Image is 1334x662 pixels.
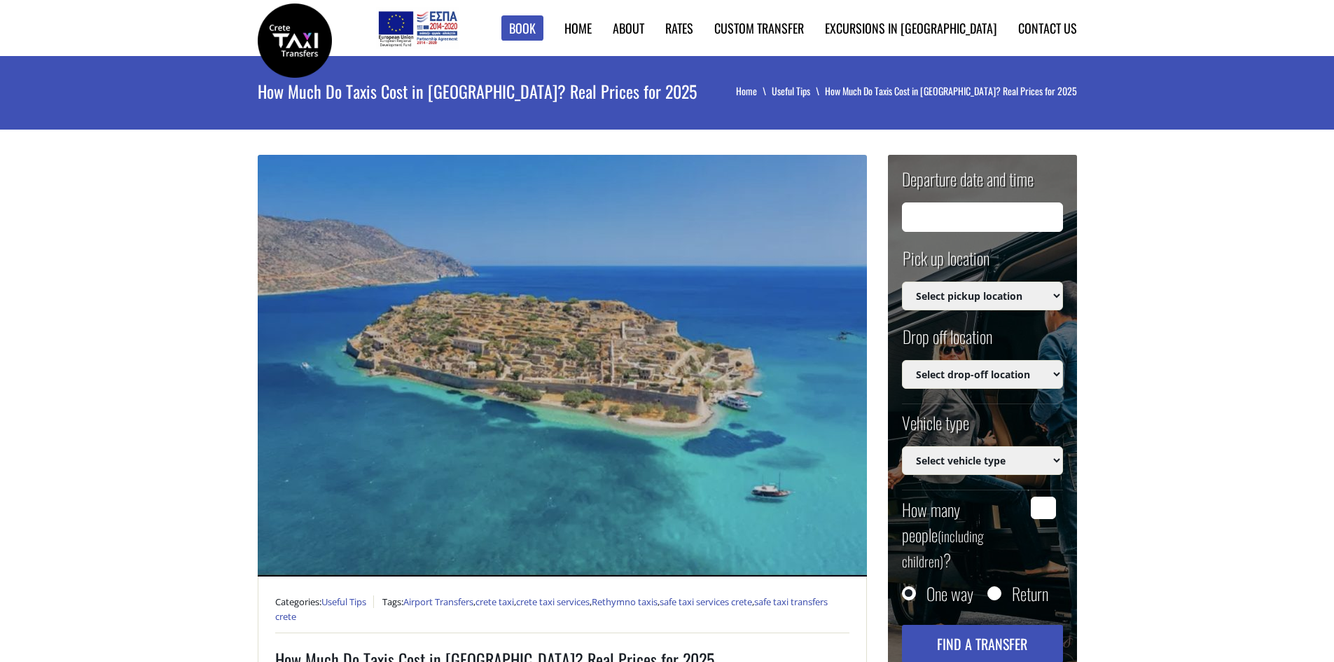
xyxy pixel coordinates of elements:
[902,497,1023,572] label: How many people ?
[321,595,366,608] a: Useful Tips
[258,155,867,577] img: How Much Do Taxis Cost in Crete? Real Prices for 2025
[258,4,332,78] img: Crete Taxi Transfers | How Much Do Taxis Cost in Crete? Real Prices for 2025
[592,595,658,608] a: Rethymno taxis
[501,15,543,41] a: Book
[926,586,973,600] label: One way
[564,19,592,37] a: Home
[902,246,989,282] label: Pick up location
[902,324,992,360] label: Drop off location
[902,167,1034,202] label: Departure date and time
[825,19,997,37] a: Excursions in [GEOGRAPHIC_DATA]
[902,525,984,572] small: (including children)
[475,595,514,608] a: crete taxi
[613,19,644,37] a: About
[660,595,752,608] a: safe taxi services crete
[403,595,473,608] a: Airport Transfers
[665,19,693,37] a: Rates
[825,84,1077,98] li: How Much Do Taxis Cost in [GEOGRAPHIC_DATA]? Real Prices for 2025
[275,595,828,623] a: safe taxi transfers crete
[1018,19,1077,37] a: Contact us
[714,19,804,37] a: Custom Transfer
[902,411,969,446] label: Vehicle type
[736,83,772,98] a: Home
[516,595,590,608] a: crete taxi services
[275,595,374,608] span: Categories:
[1012,586,1048,600] label: Return
[772,83,825,98] a: Useful Tips
[376,7,459,49] img: e-bannersEUERDF180X90.jpg
[258,32,332,46] a: Crete Taxi Transfers | How Much Do Taxis Cost in Crete? Real Prices for 2025
[275,595,828,623] span: Tags: , , , , ,
[258,56,719,126] h1: How Much Do Taxis Cost in [GEOGRAPHIC_DATA]? Real Prices for 2025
